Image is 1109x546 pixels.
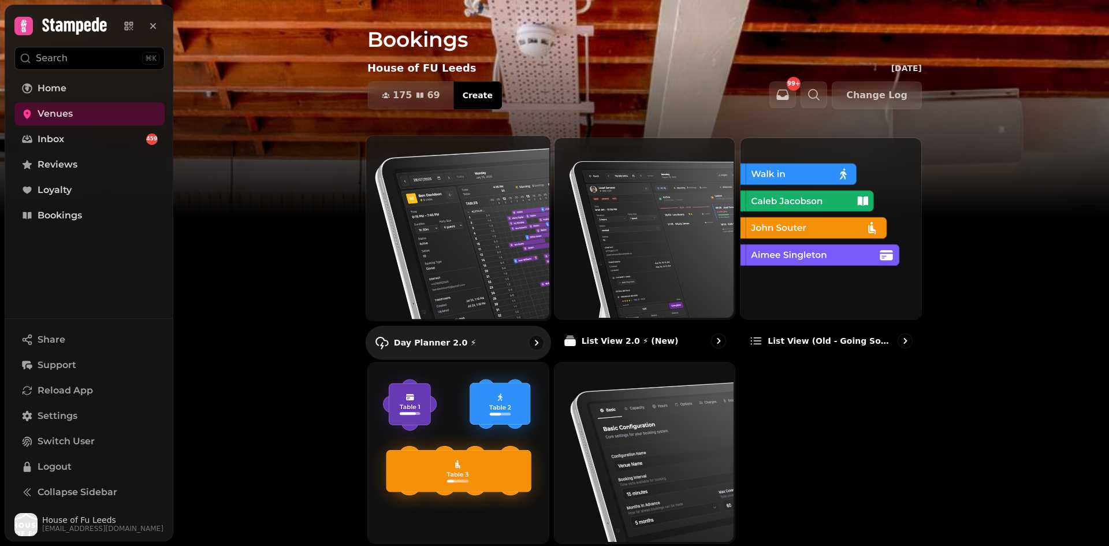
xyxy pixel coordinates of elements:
span: Loyalty [38,183,72,197]
span: Settings [38,409,77,423]
a: Reviews [14,153,165,176]
a: Inbox459 [14,128,165,151]
a: List view (Old - going soon)List view (Old - going soon) [740,138,922,358]
span: 99+ [787,81,800,87]
img: Floor Plans (beta) [367,362,548,543]
span: Logout [38,460,72,474]
a: Settings [14,404,165,428]
svg: go to [899,335,911,347]
span: Bookings [38,209,82,222]
div: ⌘K [142,52,159,65]
button: User avatarHouse of Fu Leeds[EMAIL_ADDRESS][DOMAIN_NAME] [14,513,165,536]
span: Switch User [38,434,95,448]
span: Support [38,358,76,372]
span: [EMAIL_ADDRESS][DOMAIN_NAME] [42,524,163,533]
img: User avatar [14,513,38,536]
svg: go to [530,337,542,348]
p: List View 2.0 ⚡ (New) [582,335,679,347]
img: Day Planner 2.0 ⚡ [365,135,549,319]
a: Venues [14,102,165,125]
button: Change Log [832,81,922,109]
img: List view (Old - going soon) [739,137,920,318]
button: Switch User [14,430,165,453]
span: Reload App [38,384,93,398]
p: [DATE] [891,62,922,74]
p: List view (Old - going soon) [768,335,893,347]
button: 17569 [368,81,454,109]
span: Collapse Sidebar [38,485,117,499]
p: House of FU Leeds [367,60,477,76]
span: Venues [38,107,73,121]
svg: go to [713,335,724,347]
a: Loyalty [14,179,165,202]
button: Create [453,81,502,109]
span: House of Fu Leeds [42,516,163,524]
img: Configuration [553,362,734,543]
button: Logout [14,455,165,478]
span: Home [38,81,66,95]
span: Share [38,333,65,347]
a: List View 2.0 ⚡ (New)List View 2.0 ⚡ (New) [554,138,736,358]
span: Reviews [38,158,77,172]
a: Day Planner 2.0 ⚡Day Planner 2.0 ⚡ [366,135,551,359]
button: Search⌘K [14,47,165,70]
button: Share [14,328,165,351]
a: Home [14,77,165,100]
button: Collapse Sidebar [14,481,165,504]
span: Change Log [846,91,907,100]
p: Search [36,51,68,65]
span: 175 [393,91,412,100]
img: List View 2.0 ⚡ (New) [553,137,734,318]
button: Reload App [14,379,165,402]
a: Bookings [14,204,165,227]
span: 459 [147,135,158,143]
span: 69 [427,91,440,100]
span: Inbox [38,132,64,146]
button: Support [14,354,165,377]
p: Day Planner 2.0 ⚡ [394,337,477,348]
span: Create [463,91,493,99]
